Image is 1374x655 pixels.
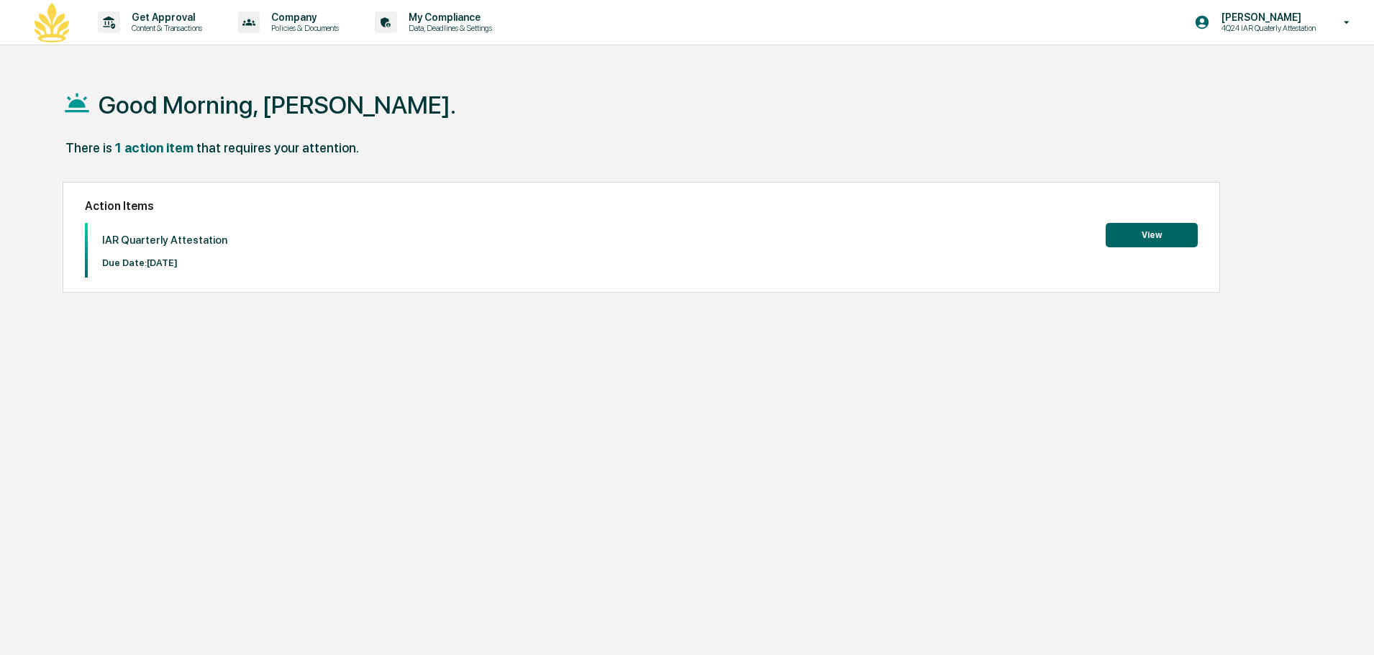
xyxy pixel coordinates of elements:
[1106,223,1198,247] button: View
[102,234,227,247] p: IAR Quarterly Attestation
[115,140,194,155] div: 1 action item
[35,3,69,42] img: logo
[65,140,112,155] div: There is
[397,23,499,33] p: Data, Deadlines & Settings
[260,23,346,33] p: Policies & Documents
[102,257,227,268] p: Due Date: [DATE]
[85,199,1198,213] h2: Action Items
[1106,227,1198,241] a: View
[260,12,346,23] p: Company
[120,23,209,33] p: Content & Transactions
[196,140,359,155] div: that requires your attention.
[1210,12,1323,23] p: [PERSON_NAME]
[99,91,456,119] h1: Good Morning, [PERSON_NAME].
[120,12,209,23] p: Get Approval
[397,12,499,23] p: My Compliance
[1210,23,1323,33] p: 4Q24 IAR Quaterly Attestation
